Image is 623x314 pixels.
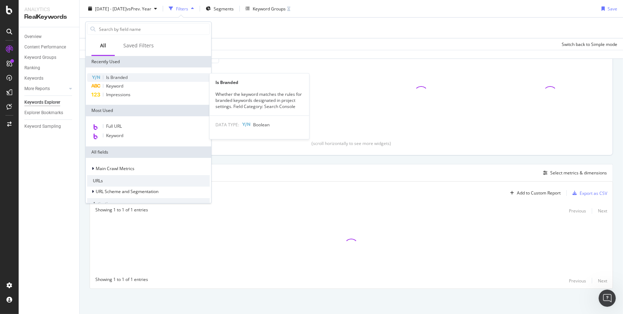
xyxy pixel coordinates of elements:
div: RealKeywords [24,13,73,21]
input: Search by field name [98,24,209,34]
iframe: Intercom live chat [599,290,616,307]
a: Explorer Bookmarks [24,109,74,117]
a: Keyword Sampling [24,123,74,130]
span: vs Prev. Year [127,5,151,11]
button: Emoji picker [11,235,17,241]
a: Keywords [24,75,74,82]
div: Keyword Sampling [24,123,61,130]
a: Keywords Explorer [24,99,74,106]
button: Switch back to Simple mode [559,38,617,50]
span: Main Crawl Metrics [96,165,134,172]
span: Is Branded [106,74,128,80]
div: Filters [176,5,188,11]
a: Overview [24,33,74,41]
div: Keywords [24,75,43,82]
button: Previous [569,207,586,215]
img: Profile image for Customer Support [20,4,32,15]
button: Add to Custom Report [507,187,561,199]
button: Keyword Groups [243,3,293,14]
div: : Shows the domain corresponding to the keyword - if multiple competitors exist, the best-ranking... [11,79,132,107]
div: Saved Filters [123,42,154,49]
a: Ranking [24,64,74,72]
div: Activation [87,198,210,210]
div: Is that what you were looking for? [6,193,103,208]
button: Segments [203,3,237,14]
div: : The purpose behind a user's search - navigational, informational, transactional, or commercial ... [11,142,132,163]
span: DATA TYPE: [215,121,239,127]
div: Save [608,5,617,11]
div: : Measures your brand awareness compared to competition in the same market, calculated as: Your b... [11,40,132,75]
button: [DATE] - [DATE]vsPrev. Year [85,3,160,14]
div: Explorer Bookmarks [24,109,63,117]
div: Analytics [24,6,73,13]
div: All fields [86,146,211,158]
div: Select metrics & dimensions [550,170,607,176]
div: Add to Custom Report [517,191,561,195]
button: Next [598,276,607,285]
button: Send a message… [123,232,134,244]
div: Keywords Explorer [24,99,60,106]
div: Content Performance [24,43,66,51]
span: Cost & Intent Metrics [11,111,65,116]
div: Next [598,208,607,214]
b: Semrush Average Click CPC [11,111,131,123]
button: Select metrics & dimensions [540,169,607,177]
div: Is Branded [210,79,309,85]
a: Keyword Groups [24,54,74,61]
a: Content Performance [24,43,74,51]
div: Showing 1 to 1 of 1 entries [95,276,148,285]
div: Most Used [86,105,211,116]
div: why does semrush volume remain the same for each month? [26,214,138,237]
div: Export as CSV [580,190,607,196]
div: Showing 1 to 1 of 1 entries [95,207,148,215]
div: Recently Used [86,56,211,67]
button: Previous [569,276,586,285]
div: URLs [87,175,210,187]
span: Full URL [106,123,122,129]
span: URL Scheme and Segmentation [96,188,158,195]
span: Impressions [106,92,130,98]
div: Previous [569,278,586,284]
textarea: Message… [6,220,137,232]
a: More Reports [24,85,67,93]
div: Keyword Groups [24,54,56,61]
div: Close [126,3,139,16]
span: Competitive Analysis Metrics [11,40,84,46]
div: All [100,42,106,49]
span: [DATE] - [DATE] [95,5,127,11]
div: (scroll horizontally to see more widgets) [99,140,604,146]
h1: Customer Support [35,7,86,12]
div: why does semrush volume remain the same for each month? [32,219,132,233]
span: Segments [214,5,234,11]
span: Keyword [106,83,123,89]
button: Home [112,3,126,17]
button: Upload attachment [34,235,40,241]
div: Customer Support says… [6,193,138,214]
button: go back [5,3,18,17]
button: Next [598,207,607,215]
div: Jessica says… [6,214,138,243]
div: Ranking [24,64,40,72]
b: Semrush Search Intent [11,142,76,148]
span: Boolean [253,121,270,127]
div: Next [598,278,607,284]
button: Gif picker [23,235,28,241]
button: Filters [166,3,197,14]
b: Semrush Domain [11,79,60,85]
b: Semrush Share of Voice [11,40,129,53]
div: Overview [24,33,42,41]
div: More Reports [24,85,50,93]
span: Keyword [106,132,123,139]
div: Is that what you were looking for? [11,197,97,204]
div: : Cost-per-click to be positioned on a keyword (can be broken down per competitor domain). [11,110,132,138]
div: Keyword Groups [253,5,286,11]
button: Export as CSV [570,187,607,199]
div: These metrics help you understand keyword potential, discover competitor opportunities, and optim... [11,167,132,188]
div: Previous [569,208,586,214]
div: Switch back to Simple mode [562,41,617,47]
div: Whether the keyword matches the rules for branded keywords designated in project settings. Field ... [210,91,309,109]
button: Save [599,3,617,14]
